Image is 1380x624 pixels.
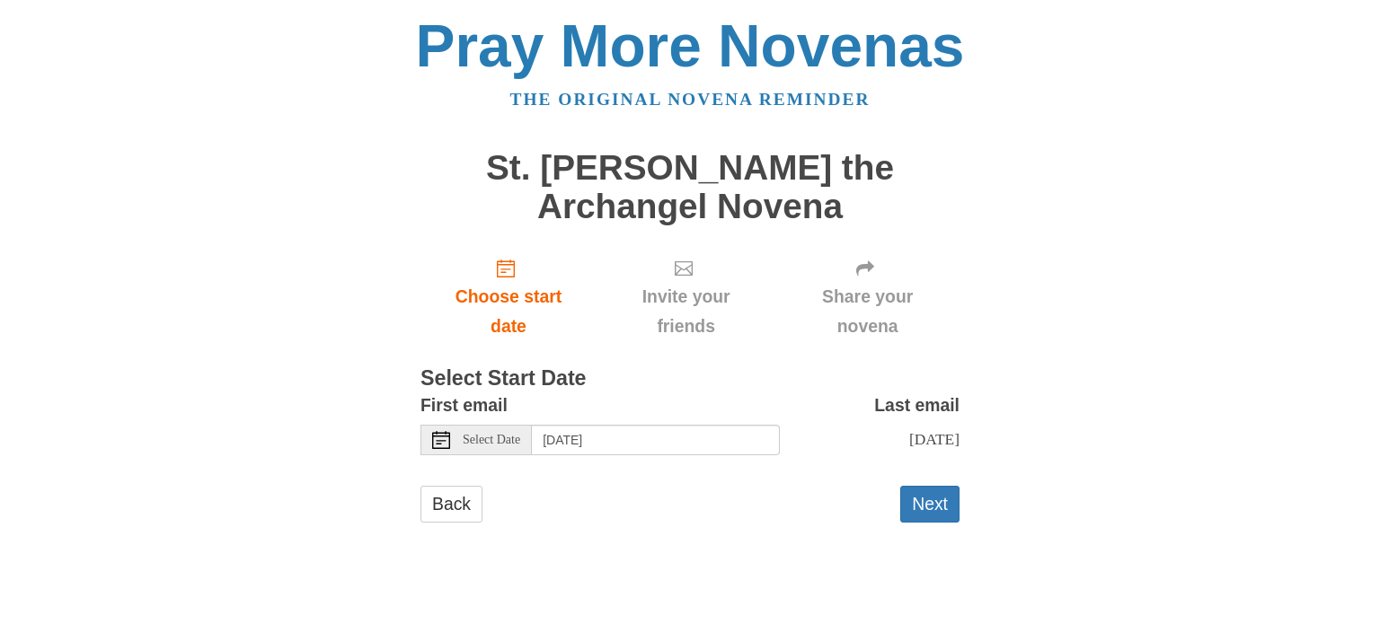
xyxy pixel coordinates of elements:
[775,243,960,350] div: Click "Next" to confirm your start date first.
[597,243,775,350] div: Click "Next" to confirm your start date first.
[438,282,579,341] span: Choose start date
[420,391,508,420] label: First email
[510,90,871,109] a: The original novena reminder
[874,391,960,420] label: Last email
[900,486,960,523] button: Next
[615,282,757,341] span: Invite your friends
[463,434,520,446] span: Select Date
[420,367,960,391] h3: Select Start Date
[416,13,965,79] a: Pray More Novenas
[909,430,960,448] span: [DATE]
[420,486,482,523] a: Back
[793,282,942,341] span: Share your novena
[420,149,960,225] h1: St. [PERSON_NAME] the Archangel Novena
[420,243,597,350] a: Choose start date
